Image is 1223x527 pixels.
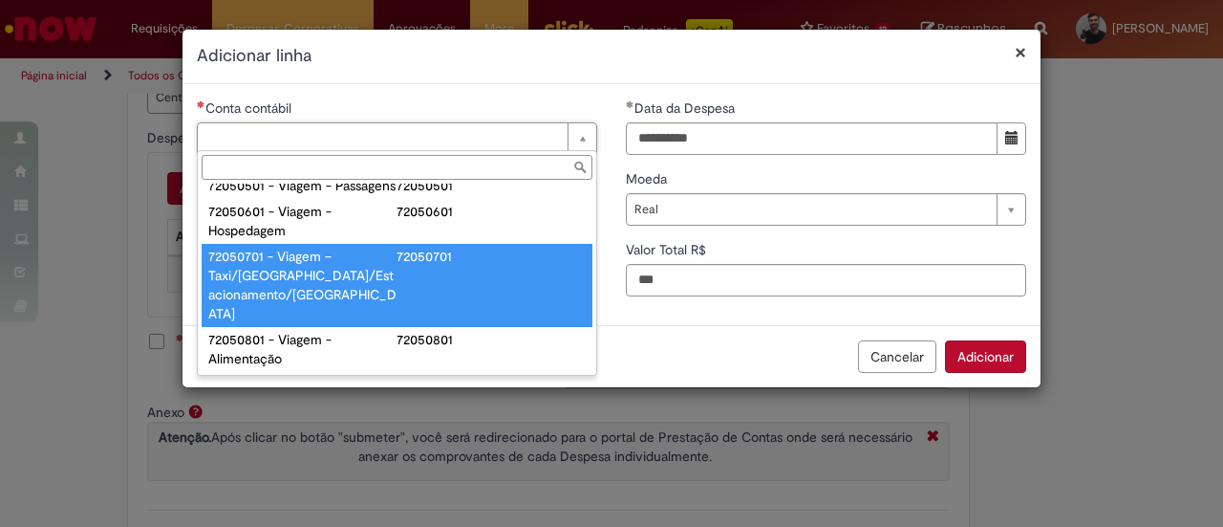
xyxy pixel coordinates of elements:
ul: Conta contábil [198,184,596,375]
div: 72050801 [397,330,586,349]
div: 72050501 - Viagem - Passagens [208,176,397,195]
div: 72050801 - Viagem - Alimentação [208,330,397,368]
div: 72050501 [397,176,586,195]
div: 72050701 [397,247,586,266]
div: 72050601 [397,202,586,221]
div: 72050601 - Viagem - Hospedagem [208,202,397,240]
div: 72050701 - Viagem – Taxi/[GEOGRAPHIC_DATA]/Estacionamento/[GEOGRAPHIC_DATA] [208,247,397,323]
